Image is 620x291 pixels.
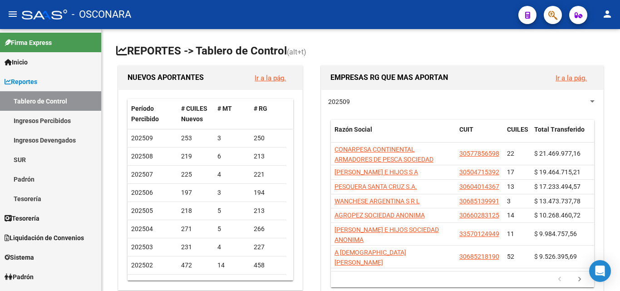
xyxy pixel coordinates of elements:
[131,171,153,178] span: 202507
[181,260,210,271] div: 472
[131,189,153,196] span: 202506
[254,206,283,216] div: 213
[335,183,417,190] span: PESQUERA SANTA CRUZ S.A.
[503,120,531,150] datatable-header-cell: CUILES
[181,224,210,234] div: 271
[5,77,37,87] span: Reportes
[287,48,306,56] span: (alt+t)
[507,183,514,190] span: 13
[217,278,246,289] div: 17
[247,69,293,86] button: Ir a la pág.
[331,120,456,150] datatable-header-cell: Razón Social
[131,225,153,232] span: 202504
[534,168,581,176] span: $ 19.464.715,21
[548,69,594,86] button: Ir a la pág.
[181,169,210,180] div: 225
[507,230,514,237] span: 11
[131,261,153,269] span: 202502
[177,99,214,129] datatable-header-cell: # CUILES Nuevos
[128,99,177,129] datatable-header-cell: Período Percibido
[459,168,499,176] span: 30504715392
[255,74,286,82] a: Ir a la pág.
[254,224,283,234] div: 266
[602,9,613,20] mat-icon: person
[254,278,283,289] div: 1.370
[507,212,514,219] span: 14
[335,212,425,219] span: AGROPEZ SOCIEDAD ANONIMA
[335,197,420,205] span: WANCHESE ARGENTINA S R L
[250,99,286,129] datatable-header-cell: # RG
[181,187,210,198] div: 197
[181,105,207,123] span: # CUILES Nuevos
[507,168,514,176] span: 17
[181,278,210,289] div: 1.387
[459,230,499,237] span: 33570124949
[330,73,448,82] span: EMPRESAS RG QUE MAS APORTAN
[181,242,210,252] div: 231
[128,73,204,82] span: NUEVOS APORTANTES
[131,153,153,160] span: 202508
[507,253,514,260] span: 52
[5,233,84,243] span: Liquidación de Convenios
[459,212,499,219] span: 30660283125
[254,105,267,112] span: # RG
[534,212,581,219] span: $ 10.268.460,72
[254,169,283,180] div: 221
[214,99,250,129] datatable-header-cell: # MT
[534,150,581,157] span: $ 21.469.977,16
[534,230,577,237] span: $ 9.984.757,56
[5,272,34,282] span: Padrón
[534,183,581,190] span: $ 17.233.494,57
[131,207,153,214] span: 202505
[456,120,503,150] datatable-header-cell: CUIT
[254,133,283,143] div: 250
[534,197,581,205] span: $ 13.473.737,78
[5,252,34,262] span: Sistema
[131,243,153,251] span: 202503
[254,187,283,198] div: 194
[5,57,28,67] span: Inicio
[217,169,246,180] div: 4
[534,126,585,133] span: Total Transferido
[217,206,246,216] div: 5
[335,226,439,244] span: [PERSON_NAME] E HIJOS SOCIEDAD ANONIMA
[72,5,131,25] span: - OSCONARA
[254,151,283,162] div: 213
[459,197,499,205] span: 30685139991
[181,133,210,143] div: 253
[459,126,473,133] span: CUIT
[534,253,577,260] span: $ 9.526.395,69
[5,213,39,223] span: Tesorería
[116,44,605,59] h1: REPORTES -> Tablero de Control
[131,134,153,142] span: 202509
[254,242,283,252] div: 227
[217,105,232,112] span: # MT
[459,150,499,157] span: 30577856598
[217,187,246,198] div: 3
[217,242,246,252] div: 4
[335,146,433,174] span: CONARPESA CONTINENTAL ARMADORES DE PESCA SOCIEDAD ANONIMA
[507,126,528,133] span: CUILES
[254,260,283,271] div: 458
[589,260,611,282] div: Open Intercom Messenger
[507,150,514,157] span: 22
[551,275,568,285] a: go to previous page
[217,260,246,271] div: 14
[335,249,406,266] span: A [DEMOGRAPHIC_DATA][PERSON_NAME]
[181,206,210,216] div: 218
[5,38,52,48] span: Firma Express
[556,74,587,82] a: Ir a la pág.
[531,120,594,150] datatable-header-cell: Total Transferido
[328,98,350,105] span: 202509
[181,151,210,162] div: 219
[217,151,246,162] div: 6
[335,168,418,176] span: [PERSON_NAME] E HIJOS S A
[131,105,159,123] span: Período Percibido
[7,9,18,20] mat-icon: menu
[571,275,588,285] a: go to next page
[217,224,246,234] div: 5
[459,253,499,260] span: 30685218190
[131,280,153,287] span: 202501
[507,197,511,205] span: 3
[217,133,246,143] div: 3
